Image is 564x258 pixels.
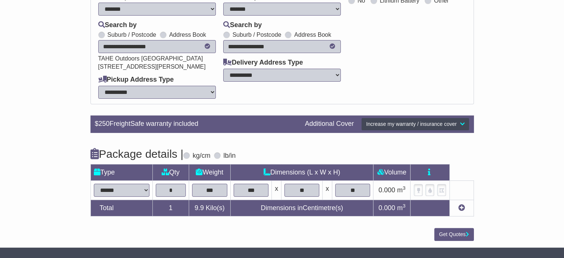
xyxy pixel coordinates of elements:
td: Weight [189,164,230,180]
button: Get Quotes [434,228,474,241]
div: Additional Cover [301,120,357,128]
td: Dimensions (L x W x H) [230,164,373,180]
sup: 3 [403,185,406,191]
span: 250 [99,120,110,127]
span: Increase my warranty / insurance cover [366,121,456,127]
button: Increase my warranty / insurance cover [361,118,469,131]
span: m [397,204,406,212]
td: Type [90,164,152,180]
label: Suburb / Postcode [232,31,281,38]
h4: Package details | [90,148,184,160]
td: Qty [152,164,189,180]
a: Add new item [458,204,465,212]
label: Pickup Address Type [98,76,174,84]
span: [STREET_ADDRESS][PERSON_NAME] [98,63,206,70]
label: Suburb / Postcode [108,31,156,38]
label: kg/cm [192,152,210,160]
label: Delivery Address Type [223,59,303,67]
td: Kilo(s) [189,200,230,216]
td: Dimensions in Centimetre(s) [230,200,373,216]
td: Volume [373,164,410,180]
sup: 3 [403,203,406,209]
td: Total [90,200,152,216]
span: m [397,186,406,194]
span: 0.000 [379,204,395,212]
td: x [272,180,281,200]
div: $ FreightSafe warranty included [91,120,301,128]
label: Search by [98,21,137,29]
span: TAHE Outdoors [GEOGRAPHIC_DATA] [98,55,203,62]
span: 9.9 [195,204,204,212]
label: Address Book [169,31,206,38]
span: 0.000 [379,186,395,194]
label: Address Book [294,31,331,38]
label: lb/in [223,152,235,160]
td: 1 [152,200,189,216]
label: Search by [223,21,262,29]
td: x [323,180,332,200]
